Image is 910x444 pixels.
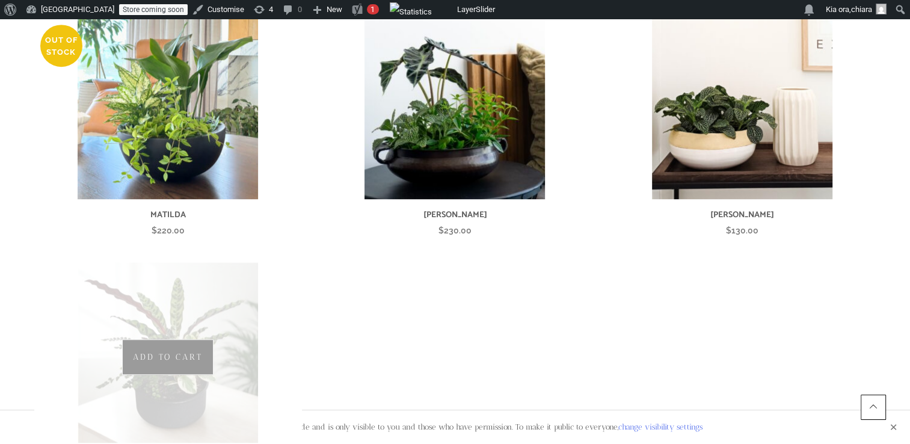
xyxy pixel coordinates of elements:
span: $ [438,226,444,235]
span: $ [726,226,731,235]
a: Store coming soon [119,4,188,15]
a: IRENE [608,19,876,199]
a: [PERSON_NAME] $230.00 [321,199,589,238]
img: MATILDA [78,19,258,199]
a: FEDERICA [34,262,302,443]
a: Add to cart: “FEDERICA” [122,339,214,375]
img: FEDERICA [78,262,258,443]
img: IRENE [652,19,832,199]
a: MATILDA [34,19,302,199]
h6: [PERSON_NAME] [608,208,876,223]
bdi: 130.00 [726,226,758,235]
h6: [PERSON_NAME] [321,208,589,223]
a: [PERSON_NAME] $130.00 [608,199,876,238]
span: Out of stock [45,35,78,57]
span: $ [152,226,157,235]
bdi: 220.00 [152,226,185,235]
span: chiara [851,5,872,14]
span: 1 [370,5,375,14]
img: Views over 48 hours. Click for more Jetpack Stats. [390,2,432,22]
a: MARTA [321,19,589,199]
img: MARTA [364,19,545,199]
a: MATILDA $220.00 [34,199,302,238]
bdi: 230.00 [438,226,472,235]
h6: MATILDA [34,208,302,223]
